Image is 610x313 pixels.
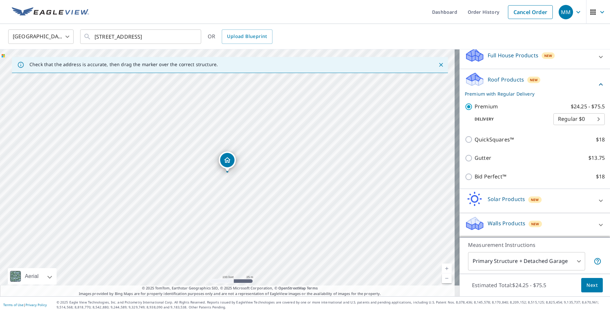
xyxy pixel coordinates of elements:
a: Upload Blueprint [222,29,272,44]
p: Roof Products [488,76,524,83]
p: | [3,303,47,307]
div: Regular $0 [553,110,605,128]
p: Delivery [465,116,553,122]
span: Your report will include the primary structure and a detached garage if one exists. [594,257,601,265]
span: New [531,197,539,202]
p: Premium with Regular Delivery [465,90,597,97]
p: Estimated Total: $24.25 - $75.5 [467,278,552,292]
div: OR [208,29,272,44]
span: Upload Blueprint [227,32,267,41]
p: © 2025 Eagle View Technologies, Inc. and Pictometry International Corp. All Rights Reserved. Repo... [57,300,607,310]
div: MM [559,5,573,19]
span: New [530,77,538,83]
span: © 2025 TomTom, Earthstar Geographics SIO, © 2025 Microsoft Corporation, © [142,285,318,291]
p: Measurement Instructions [468,241,601,249]
p: $18 [596,173,605,181]
p: Premium [475,102,498,111]
p: Solar Products [488,195,525,203]
p: Walls Products [488,219,525,227]
a: Current Level 18, Zoom Out [442,273,452,283]
p: Gutter [475,154,491,162]
div: Roof ProductsNewPremium with Regular Delivery [465,72,605,97]
div: Full House ProductsNew [465,47,605,66]
p: $18 [596,136,605,144]
div: [GEOGRAPHIC_DATA] [8,28,74,46]
a: Terms of Use [3,303,24,307]
input: Search by address or latitude-longitude [95,28,188,46]
p: $13.75 [588,154,605,162]
p: $24.25 - $75.5 [571,102,605,111]
a: Current Level 18, Zoom In [442,264,452,273]
p: QuickSquares™ [475,136,514,144]
button: Close [437,61,445,69]
div: Primary Structure + Detached Garage [468,252,585,270]
div: Aerial [23,268,41,285]
a: Terms [307,285,318,290]
p: Check that the address is accurate, then drag the marker over the correct structure. [29,62,218,67]
span: New [544,53,552,58]
span: New [531,221,539,227]
div: Dropped pin, building 1, Residential property, 163 Aldermeadow Rd Schroon Lake, NY 12870 [219,152,236,172]
a: Privacy Policy [26,303,47,307]
div: Walls ProductsNew [465,216,605,234]
img: EV Logo [12,7,89,17]
p: Bid Perfect™ [475,173,506,181]
button: Next [581,278,603,293]
span: Next [586,281,598,289]
div: Aerial [8,268,57,285]
div: Solar ProductsNew [465,192,605,210]
p: Full House Products [488,51,538,59]
a: OpenStreetMap [278,285,306,290]
a: Cancel Order [508,5,553,19]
